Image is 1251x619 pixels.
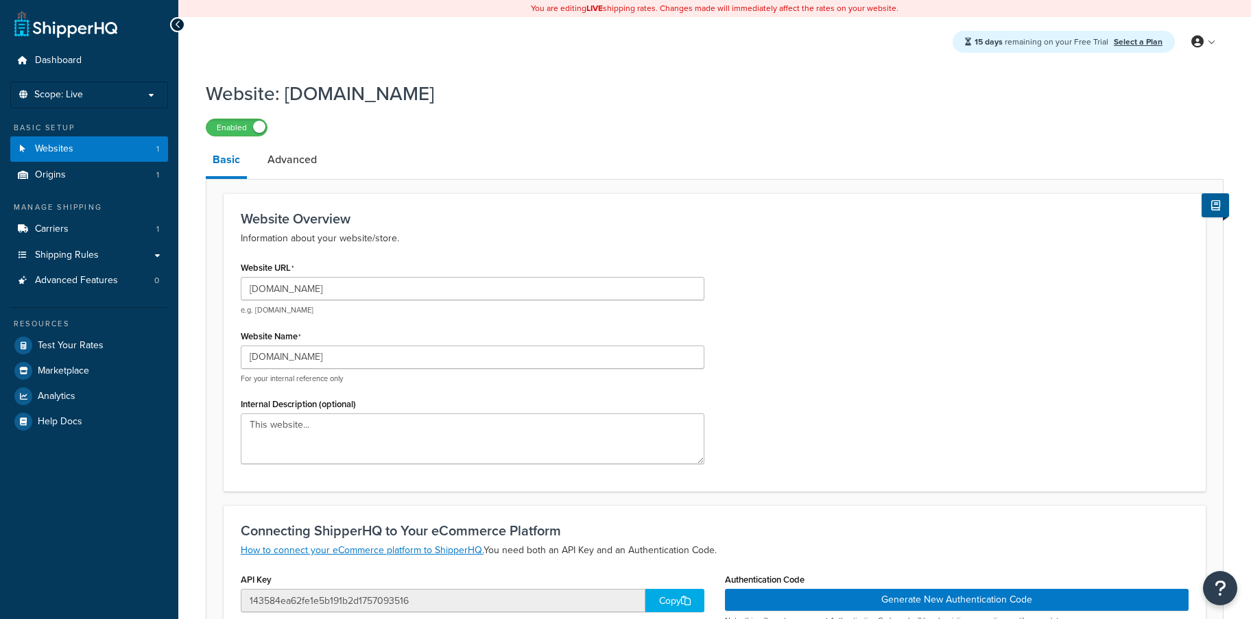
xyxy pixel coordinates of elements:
span: Help Docs [38,416,82,428]
a: Analytics [10,384,168,409]
label: Website Name [241,331,301,342]
a: Dashboard [10,48,168,73]
h3: Website Overview [241,211,1189,226]
a: Marketplace [10,359,168,383]
li: Advanced Features [10,268,168,293]
span: Advanced Features [35,275,118,287]
div: Resources [10,318,168,330]
span: Websites [35,143,73,155]
textarea: This website... [241,413,704,464]
a: Help Docs [10,409,168,434]
button: Show Help Docs [1202,193,1229,217]
a: Basic [206,143,247,179]
p: You need both an API Key and an Authentication Code. [241,542,1189,559]
span: Dashboard [35,55,82,66]
h1: Website: [DOMAIN_NAME] [206,80,1206,107]
a: Websites1 [10,136,168,162]
span: 1 [156,223,159,235]
span: 1 [156,143,159,155]
strong: 15 days [975,36,1003,48]
a: Origins1 [10,162,168,188]
span: Shipping Rules [35,250,99,261]
div: Basic Setup [10,122,168,134]
span: remaining on your Free Trial [975,36,1110,48]
a: Advanced Features0 [10,268,168,293]
label: API Key [241,574,272,585]
li: Carriers [10,217,168,242]
a: How to connect your eCommerce platform to ShipperHQ. [241,543,484,557]
div: Copy [645,589,704,612]
li: Origins [10,162,168,188]
a: Shipping Rules [10,243,168,268]
span: 1 [156,169,159,181]
a: Test Your Rates [10,333,168,358]
span: 0 [154,275,159,287]
li: Websites [10,136,168,162]
label: Website URL [241,263,294,274]
p: e.g. [DOMAIN_NAME] [241,305,704,315]
span: Analytics [38,391,75,402]
span: Marketplace [38,365,89,377]
label: Authentication Code [725,574,805,585]
a: Select a Plan [1114,36,1163,48]
label: Internal Description (optional) [241,399,356,409]
h3: Connecting ShipperHQ to Your eCommerce Platform [241,523,1189,538]
span: Test Your Rates [38,340,104,352]
p: For your internal reference only [241,374,704,384]
span: Origins [35,169,66,181]
a: Advanced [261,143,324,176]
b: LIVE [586,2,603,14]
p: Information about your website/store. [241,230,1189,247]
span: Carriers [35,223,69,235]
button: Generate New Authentication Code [725,589,1189,611]
label: Enabled [206,119,267,136]
span: Scope: Live [34,89,83,101]
a: Carriers1 [10,217,168,242]
button: Open Resource Center [1203,571,1237,605]
div: Manage Shipping [10,202,168,213]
